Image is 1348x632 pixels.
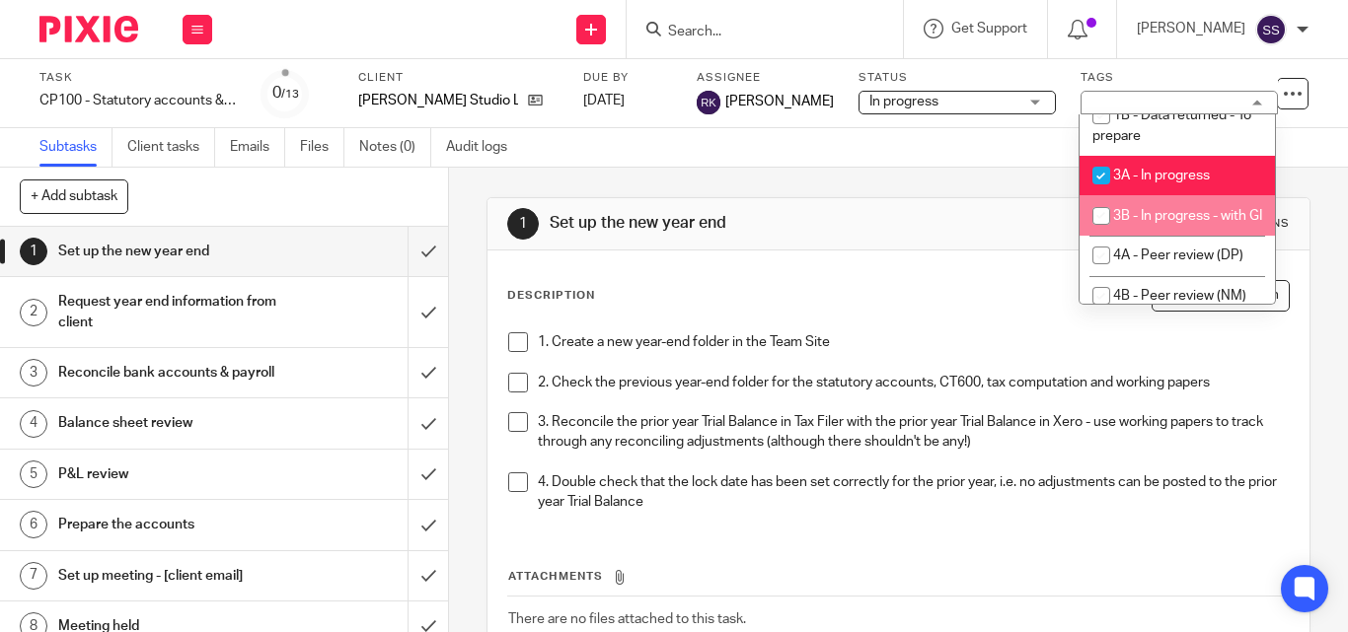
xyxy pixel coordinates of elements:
[1113,169,1210,182] span: 3A - In progress
[1113,289,1246,303] span: 4B - Peer review (NM)
[507,288,595,304] p: Description
[538,332,1289,352] p: 1. Create a new year-end folder in the Team Site
[20,562,47,590] div: 7
[39,70,237,86] label: Task
[508,571,603,582] span: Attachments
[859,70,1056,86] label: Status
[1137,19,1245,38] p: [PERSON_NAME]
[538,373,1289,392] p: 2. Check the previous year-end folder for the statutory accounts, CT600, tax computation and work...
[20,511,47,538] div: 6
[1081,70,1278,86] label: Tags
[1113,248,1243,262] span: 4A - Peer review (DP)
[230,128,285,167] a: Emails
[538,472,1289,513] p: 4. Double check that the lock date has been set correctly for the prior year, i.e. no adjustments...
[583,94,625,107] span: [DATE]
[508,612,746,626] span: There are no files attached to this task.
[1092,108,1251,143] span: 1B - Data returned - To prepare
[127,128,215,167] a: Client tasks
[1255,14,1287,45] img: svg%3E
[39,16,138,42] img: Pixie
[58,459,278,489] h1: P&L review
[358,91,518,110] p: [PERSON_NAME] Studio Ltd
[272,82,299,105] div: 0
[20,359,47,386] div: 3
[951,22,1027,35] span: Get Support
[300,128,344,167] a: Files
[697,91,720,114] img: svg%3E
[58,561,278,591] h1: Set up meeting - [client email]
[39,91,237,110] div: CP100 - Statutory accounts &amp; tax return - September 2025
[58,408,278,438] h1: Balance sheet review
[550,213,940,234] h1: Set up the new year end
[20,179,128,213] button: + Add subtask
[20,299,47,326] div: 2
[507,208,539,240] div: 1
[58,237,278,266] h1: Set up the new year end
[58,287,278,337] h1: Request year end information from client
[20,460,47,488] div: 5
[725,92,834,111] span: [PERSON_NAME]
[583,70,672,86] label: Due by
[538,412,1289,453] p: 3. Reconcile the prior year Trial Balance in Tax Filer with the prior year Trial Balance in Xero ...
[20,410,47,438] div: 4
[359,128,431,167] a: Notes (0)
[446,128,522,167] a: Audit logs
[39,91,237,110] div: CP100 - Statutory accounts & tax return - [DATE]
[869,95,938,108] span: In progress
[58,358,278,387] h1: Reconcile bank accounts & payroll
[666,24,844,41] input: Search
[1113,209,1262,223] span: 3B - In progress - with GI
[58,510,278,539] h1: Prepare the accounts
[697,70,834,86] label: Assignee
[39,128,112,167] a: Subtasks
[358,70,559,86] label: Client
[20,238,47,265] div: 1
[281,89,299,100] small: /13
